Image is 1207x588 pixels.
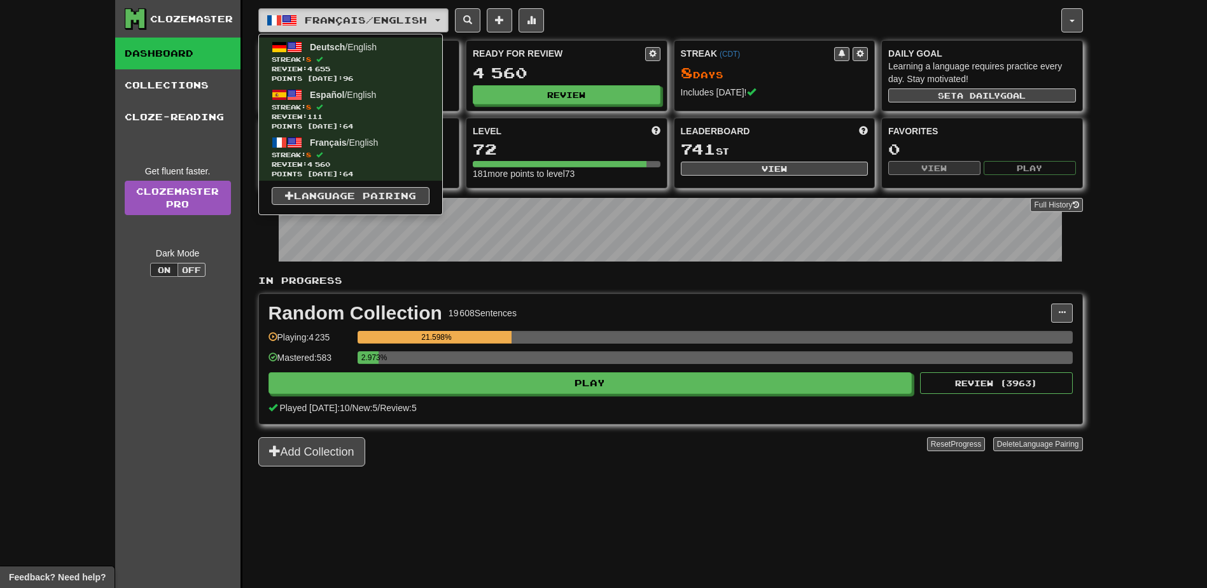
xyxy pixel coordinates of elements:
[681,65,869,81] div: Day s
[681,141,869,158] div: st
[361,331,512,344] div: 21.598%
[115,38,241,69] a: Dashboard
[115,101,241,133] a: Cloze-Reading
[681,64,693,81] span: 8
[473,47,645,60] div: Ready for Review
[272,122,429,131] span: Points [DATE]: 64
[272,169,429,179] span: Points [DATE]: 64
[310,137,378,148] span: / English
[888,88,1076,102] button: Seta dailygoal
[115,69,241,101] a: Collections
[487,8,512,32] button: Add sentence to collection
[473,167,660,180] div: 181 more points to level 73
[350,403,352,413] span: /
[259,85,442,133] a: Español/EnglishStreak:8 Review:111Points [DATE]:64
[259,38,442,85] a: Deutsch/EnglishStreak:8 Review:4 655Points [DATE]:96
[377,403,380,413] span: /
[272,102,429,112] span: Streak:
[888,141,1076,157] div: 0
[681,140,716,158] span: 741
[927,437,985,451] button: ResetProgress
[720,50,740,59] a: (CDT)
[888,47,1076,60] div: Daily Goal
[125,247,231,260] div: Dark Mode
[306,55,311,63] span: 8
[269,304,442,323] div: Random Collection
[361,351,379,364] div: 2.973%
[9,571,106,584] span: Open feedback widget
[310,42,377,52] span: / English
[310,90,344,100] span: Español
[306,151,311,158] span: 8
[473,125,501,137] span: Level
[380,403,417,413] span: Review: 5
[473,85,660,104] button: Review
[352,403,378,413] span: New: 5
[279,403,349,413] span: Played [DATE]: 10
[957,91,1000,100] span: a daily
[1030,198,1082,212] button: Full History
[681,125,750,137] span: Leaderboard
[258,437,365,466] button: Add Collection
[681,162,869,176] button: View
[258,8,449,32] button: Français/English
[269,372,912,394] button: Play
[473,65,660,81] div: 4 560
[984,161,1076,175] button: Play
[920,372,1073,394] button: Review (3963)
[888,60,1076,85] div: Learning a language requires practice every day. Stay motivated!
[888,125,1076,137] div: Favorites
[178,263,206,277] button: Off
[305,15,427,25] span: Français / English
[272,64,429,74] span: Review: 4 655
[310,42,345,52] span: Deutsch
[310,137,347,148] span: Français
[681,86,869,99] div: Includes [DATE]!
[272,112,429,122] span: Review: 111
[125,165,231,178] div: Get fluent faster.
[269,331,351,352] div: Playing: 4 235
[1019,440,1078,449] span: Language Pairing
[519,8,544,32] button: More stats
[150,263,178,277] button: On
[951,440,981,449] span: Progress
[258,274,1083,287] p: In Progress
[272,187,429,205] a: Language Pairing
[272,160,429,169] span: Review: 4 560
[449,307,517,319] div: 19 608 Sentences
[455,8,480,32] button: Search sentences
[993,437,1083,451] button: DeleteLanguage Pairing
[652,125,660,137] span: Score more points to level up
[125,181,231,215] a: ClozemasterPro
[306,103,311,111] span: 8
[272,74,429,83] span: Points [DATE]: 96
[272,150,429,160] span: Streak:
[888,161,980,175] button: View
[272,55,429,64] span: Streak:
[473,141,660,157] div: 72
[269,351,351,372] div: Mastered: 583
[310,90,376,100] span: / English
[681,47,835,60] div: Streak
[859,125,868,137] span: This week in points, UTC
[259,133,442,181] a: Français/EnglishStreak:8 Review:4 560Points [DATE]:64
[150,13,233,25] div: Clozemaster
